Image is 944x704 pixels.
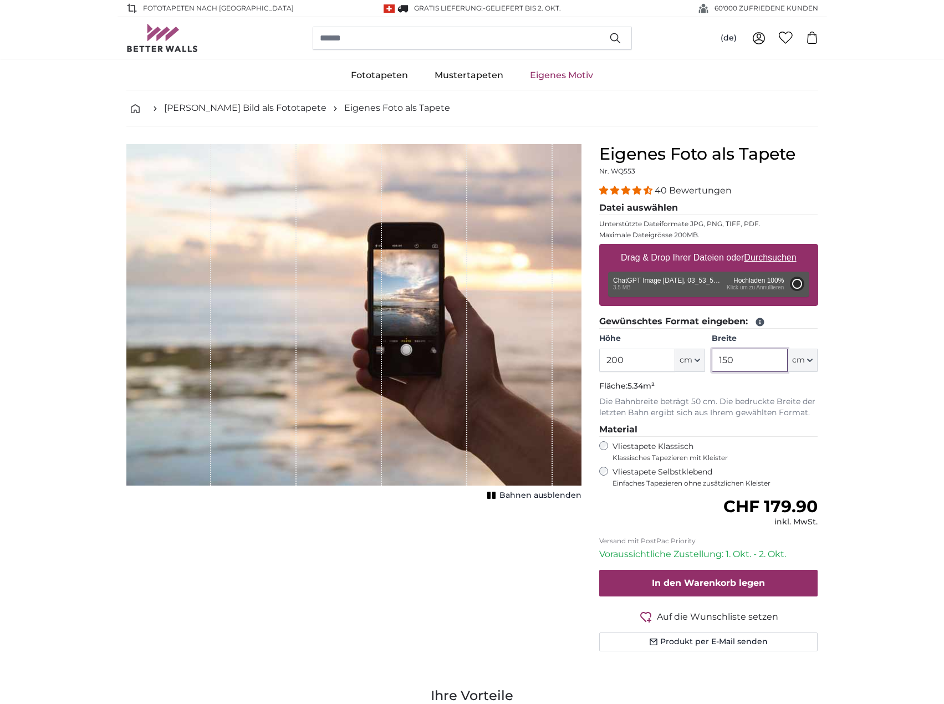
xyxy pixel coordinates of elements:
[338,61,421,90] a: Fototapeten
[599,220,818,228] p: Unterstützte Dateiformate JPG, PNG, TIFF, PDF.
[599,610,818,624] button: Auf die Wunschliste setzen
[126,24,198,52] img: Betterwalls
[599,396,818,419] p: Die Bahnbreite beträgt 50 cm. Die bedruckte Breite der letzten Bahn ergibt sich aus Ihrem gewählt...
[652,578,765,588] span: In den Warenkorb legen
[384,4,395,13] img: Schweiz
[483,4,561,12] span: -
[613,453,809,462] span: Klassisches Tapezieren mit Kleister
[613,467,818,488] label: Vliestapete Selbstklebend
[599,423,818,437] legend: Material
[599,315,818,329] legend: Gewünschtes Format eingeben:
[657,610,778,624] span: Auf die Wunschliste setzen
[599,201,818,215] legend: Datei auswählen
[517,61,606,90] a: Eigenes Motiv
[712,28,746,48] button: (de)
[486,4,561,12] span: Geliefert bis 2. Okt.
[599,570,818,596] button: In den Warenkorb legen
[723,517,818,528] div: inkl. MwSt.
[414,4,483,12] span: GRATIS Lieferung!
[599,537,818,545] p: Versand mit PostPac Priority
[715,3,818,13] span: 60'000 ZUFRIEDENE KUNDEN
[627,381,655,391] span: 5.34m²
[792,355,805,366] span: cm
[616,247,801,269] label: Drag & Drop Ihrer Dateien oder
[712,333,818,344] label: Breite
[126,144,581,503] div: 1 of 1
[744,253,796,262] u: Durchsuchen
[599,632,818,651] button: Produkt per E-Mail senden
[484,488,581,503] button: Bahnen ausblenden
[599,185,655,196] span: 4.38 stars
[599,167,635,175] span: Nr. WQ553
[164,101,326,115] a: [PERSON_NAME] Bild als Fototapete
[655,185,732,196] span: 40 Bewertungen
[421,61,517,90] a: Mustertapeten
[613,479,818,488] span: Einfaches Tapezieren ohne zusätzlichen Kleister
[599,144,818,164] h1: Eigenes Foto als Tapete
[599,333,705,344] label: Höhe
[613,441,809,462] label: Vliestapete Klassisch
[143,3,294,13] span: Fototapeten nach [GEOGRAPHIC_DATA]
[599,548,818,561] p: Voraussichtliche Zustellung: 1. Okt. - 2. Okt.
[599,231,818,239] p: Maximale Dateigrösse 200MB.
[788,349,818,372] button: cm
[680,355,692,366] span: cm
[599,381,818,392] p: Fläche:
[499,490,581,501] span: Bahnen ausblenden
[723,496,818,517] span: CHF 179.90
[675,349,705,372] button: cm
[344,101,450,115] a: Eigenes Foto als Tapete
[126,90,818,126] nav: breadcrumbs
